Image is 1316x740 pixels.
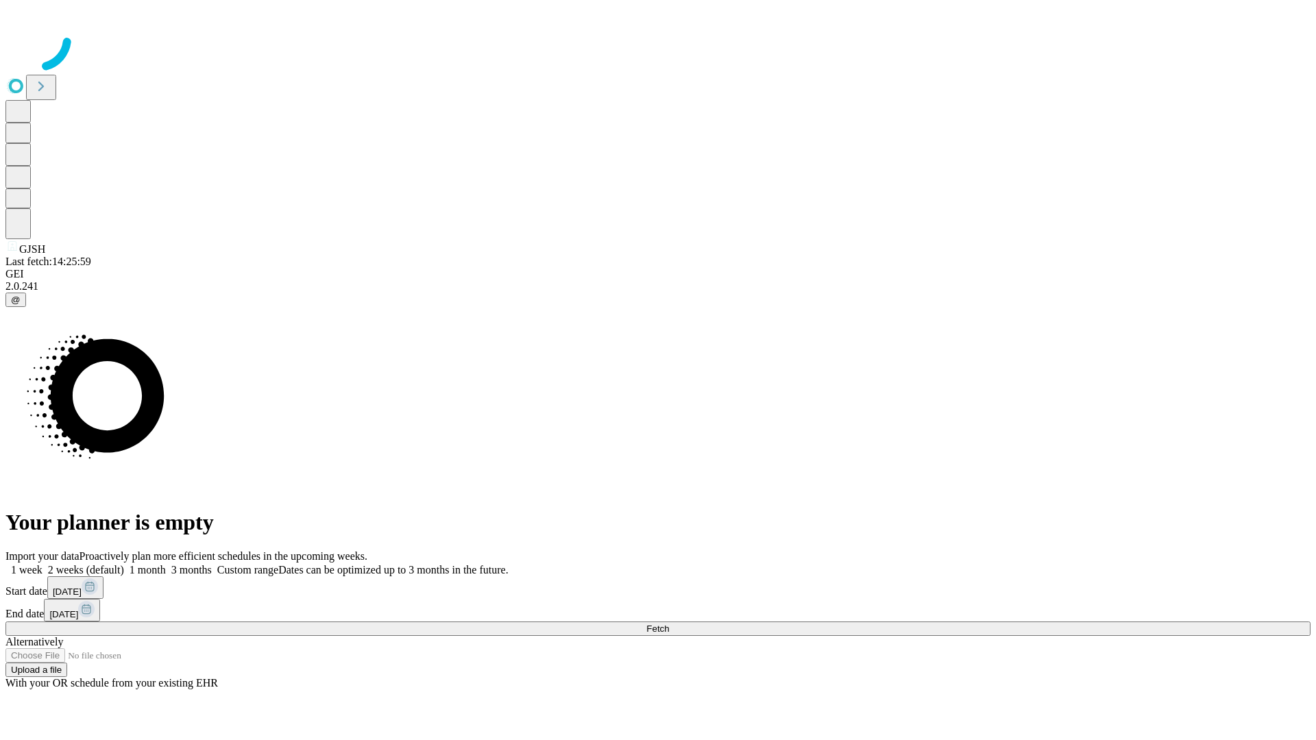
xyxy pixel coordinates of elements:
[646,624,669,634] span: Fetch
[5,599,1311,621] div: End date
[278,564,508,576] span: Dates can be optimized up to 3 months in the future.
[11,564,42,576] span: 1 week
[48,564,124,576] span: 2 weeks (default)
[217,564,278,576] span: Custom range
[130,564,166,576] span: 1 month
[80,550,367,562] span: Proactively plan more efficient schedules in the upcoming weeks.
[5,268,1311,280] div: GEI
[5,256,91,267] span: Last fetch: 14:25:59
[5,663,67,677] button: Upload a file
[5,576,1311,599] div: Start date
[171,564,212,576] span: 3 months
[5,677,218,689] span: With your OR schedule from your existing EHR
[5,280,1311,293] div: 2.0.241
[5,550,80,562] span: Import your data
[44,599,100,621] button: [DATE]
[53,587,82,597] span: [DATE]
[11,295,21,305] span: @
[5,621,1311,636] button: Fetch
[5,510,1311,535] h1: Your planner is empty
[5,636,63,647] span: Alternatively
[49,609,78,619] span: [DATE]
[19,243,45,255] span: GJSH
[47,576,103,599] button: [DATE]
[5,293,26,307] button: @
